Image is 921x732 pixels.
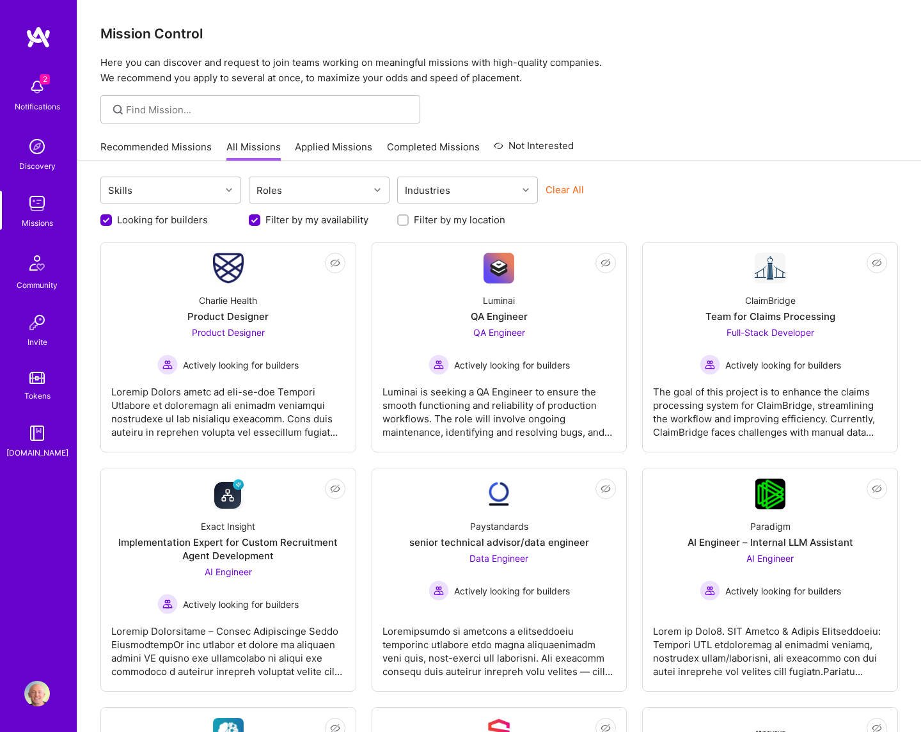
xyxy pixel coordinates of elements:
img: Actively looking for builders [429,580,449,601]
span: Product Designer [192,327,265,338]
div: Tokens [24,389,51,402]
a: Company LogoCharlie HealthProduct DesignerProduct Designer Actively looking for buildersActively ... [111,253,345,442]
label: Filter by my availability [265,213,368,227]
img: guide book [24,420,50,446]
div: The goal of this project is to enhance the claims processing system for ClaimBridge, streamlining... [653,375,887,439]
img: logo [26,26,51,49]
img: Community [22,248,52,278]
input: Find Mission... [126,103,411,116]
span: Actively looking for builders [454,584,570,598]
img: tokens [29,372,45,384]
img: Company Logo [755,479,785,509]
div: Lorem ip Dolo8. SIT Ametco & Adipis Elitseddoeiu: Tempori UTL etdoloremag al enimadmi veniamq, no... [653,614,887,678]
div: Notifications [15,100,60,113]
img: Company Logo [484,479,514,509]
a: Company LogoPaystandardssenior technical advisor/data engineerData Engineer Actively looking for ... [382,479,617,681]
i: icon SearchGrey [111,102,125,117]
i: icon EyeClosed [601,258,611,268]
span: 2 [40,74,50,84]
div: Loremip Dolorsitame – Consec Adipiscinge Seddo EiusmodtempOr inc utlabor et dolore ma aliquaen ad... [111,614,345,678]
div: ClaimBridge [745,294,796,307]
img: discovery [24,134,50,159]
a: Not Interested [494,138,574,161]
div: Implementation Expert for Custom Recruitment Agent Development [111,536,345,562]
img: Company Logo [484,253,514,283]
span: Actively looking for builders [183,358,299,372]
div: Loremip Dolors ametc ad eli-se-doe Tempori Utlabore et doloremagn ali enimadm veniamqui nostrudex... [111,375,345,439]
i: icon Chevron [523,187,529,193]
a: Company LogoLuminaiQA EngineerQA Engineer Actively looking for buildersActively looking for build... [382,253,617,442]
div: Invite [28,335,47,349]
label: Filter by my location [414,213,505,227]
span: Actively looking for builders [725,358,841,372]
img: Actively looking for builders [157,594,178,614]
span: AI Engineer [746,553,794,564]
p: Here you can discover and request to join teams working on meaningful missions with high-quality ... [100,55,898,86]
div: Paradigm [750,520,791,533]
i: icon EyeClosed [872,258,882,268]
div: Paystandards [470,520,528,533]
div: Discovery [19,159,56,173]
div: Community [17,278,58,292]
a: Applied Missions [295,140,372,161]
span: AI Engineer [205,566,252,577]
div: Luminai [483,294,515,307]
div: Industries [402,181,453,200]
div: Charlie Health [199,294,257,307]
img: Company Logo [755,253,785,283]
div: Missions [22,216,53,230]
div: Skills [105,181,136,200]
img: Actively looking for builders [700,354,720,375]
span: Actively looking for builders [454,358,570,372]
i: icon Chevron [374,187,381,193]
a: All Missions [226,140,281,161]
img: teamwork [24,191,50,216]
img: Invite [24,310,50,335]
h3: Mission Control [100,26,898,42]
div: Team for Claims Processing [705,310,835,323]
i: icon EyeClosed [330,484,340,494]
i: icon Chevron [226,187,232,193]
div: senior technical advisor/data engineer [409,536,589,549]
div: Roles [253,181,285,200]
div: AI Engineer – Internal LLM Assistant [688,536,853,549]
label: Looking for builders [117,213,208,227]
i: icon EyeClosed [872,484,882,494]
div: Product Designer [187,310,269,323]
img: Actively looking for builders [429,354,449,375]
div: [DOMAIN_NAME] [6,446,68,459]
a: Recommended Missions [100,140,212,161]
img: bell [24,74,50,100]
div: Luminai is seeking a QA Engineer to ensure the smooth functioning and reliability of production w... [382,375,617,439]
div: Exact Insight [201,520,255,533]
i: icon EyeClosed [601,484,611,494]
a: Company LogoClaimBridgeTeam for Claims ProcessingFull-Stack Developer Actively looking for builde... [653,253,887,442]
div: Loremipsumdo si ametcons a elitseddoeiu temporinc utlabore etdo magna aliquaenimadm veni quis, no... [382,614,617,678]
div: QA Engineer [471,310,528,323]
a: User Avatar [21,681,53,706]
img: User Avatar [24,681,50,706]
span: Actively looking for builders [183,598,299,611]
i: icon EyeClosed [330,258,340,268]
img: Actively looking for builders [700,580,720,601]
a: Completed Missions [387,140,480,161]
a: Company LogoParadigmAI Engineer – Internal LLM AssistantAI Engineer Actively looking for builders... [653,479,887,681]
button: Clear All [546,183,584,196]
span: QA Engineer [473,327,525,338]
span: Full-Stack Developer [727,327,814,338]
span: Actively looking for builders [725,584,841,598]
a: Company LogoExact InsightImplementation Expert for Custom Recruitment Agent DevelopmentAI Enginee... [111,479,345,681]
img: Company Logo [213,253,244,283]
span: Data Engineer [469,553,528,564]
img: Company Logo [213,479,244,509]
img: Actively looking for builders [157,354,178,375]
